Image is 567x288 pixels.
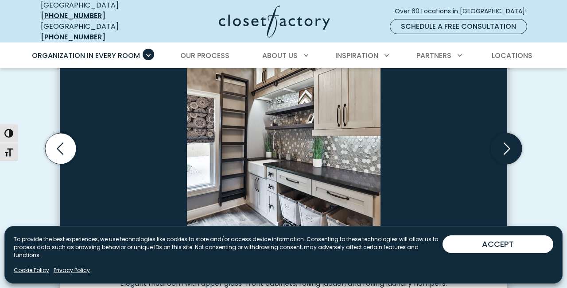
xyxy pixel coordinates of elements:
p: To provide the best experiences, we use technologies like cookies to store and/or access device i... [14,235,443,259]
a: Privacy Policy [54,266,90,274]
span: Inspiration [335,50,378,61]
a: [PHONE_NUMBER] [41,32,105,42]
span: About Us [262,50,298,61]
a: Over 60 Locations in [GEOGRAPHIC_DATA]! [394,4,534,19]
span: Partners [416,50,451,61]
button: Previous slide [42,130,80,168]
span: Organization in Every Room [32,50,140,61]
a: [PHONE_NUMBER] [41,11,105,21]
span: Locations [492,50,532,61]
button: Next slide [487,130,525,168]
div: [GEOGRAPHIC_DATA] [41,21,149,42]
a: Cookie Policy [14,266,49,274]
button: ACCEPT [443,235,553,253]
span: Over 60 Locations in [GEOGRAPHIC_DATA]! [395,7,534,16]
a: Schedule a Free Consultation [390,19,527,34]
span: Our Process [180,50,229,61]
nav: Primary Menu [26,43,541,68]
img: Closet Factory Logo [219,5,330,38]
